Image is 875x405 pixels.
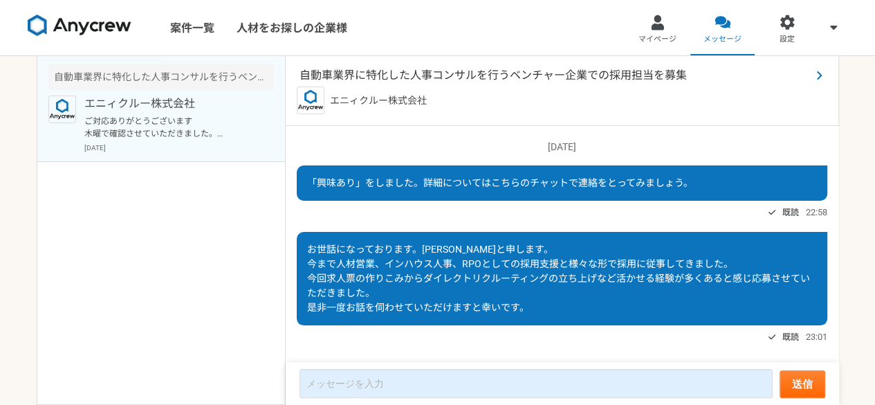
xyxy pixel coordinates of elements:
span: 「興味あり」をしました。詳細についてはこちらのチャットで連絡をとってみましょう。 [307,177,693,188]
img: 8DqYSo04kwAAAAASUVORK5CYII= [28,15,131,37]
span: お世話になっております。[PERSON_NAME]と申します。 今まで人材営業、インハウス人事、RPOとしての採用支援と様々な形で採用に従事してきました。 今回求人票の作りこみからダイレクトリク... [307,244,810,313]
p: [DATE] [84,143,274,153]
div: 自動車業界に特化した人事コンサルを行うベンチャー企業での採用担当を募集 [48,64,274,90]
p: [DATE] [297,140,827,154]
p: エニィクルー株式会社 [84,96,255,112]
img: logo_text_blue_01.png [297,87,324,114]
span: 既読 [782,204,799,221]
span: 設定 [780,34,795,45]
p: ご対応ありがとうございます 木曜で確認させていただきました。 当日はよろしくお願いいたします。 [84,115,255,140]
span: メッセージ [703,34,742,45]
span: 既読 [782,329,799,345]
span: 23:01 [806,330,827,343]
span: マイページ [638,34,676,45]
span: 自動車業界に特化した人事コンサルを行うベンチャー企業での採用担当を募集 [300,67,811,84]
img: logo_text_blue_01.png [48,96,76,123]
button: 送信 [780,370,825,398]
span: 22:58 [806,206,827,219]
p: エニィクルー株式会社 [330,93,427,108]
